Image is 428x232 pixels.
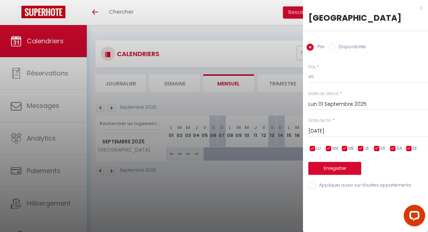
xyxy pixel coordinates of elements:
label: Prix [308,64,315,71]
label: Date de début [308,90,339,97]
span: LU [316,145,321,152]
button: Enregistrer [308,162,361,175]
iframe: LiveChat chat widget [398,202,428,232]
span: DI [413,145,417,152]
span: SA [397,145,402,152]
span: JE [364,145,369,152]
label: Prix [314,44,324,51]
span: ME [348,145,354,152]
div: x [303,4,423,12]
span: MA [332,145,339,152]
label: Disponibilité [335,44,366,51]
div: [GEOGRAPHIC_DATA] [308,12,423,24]
span: VE [380,145,385,152]
label: Date de fin [308,117,331,124]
